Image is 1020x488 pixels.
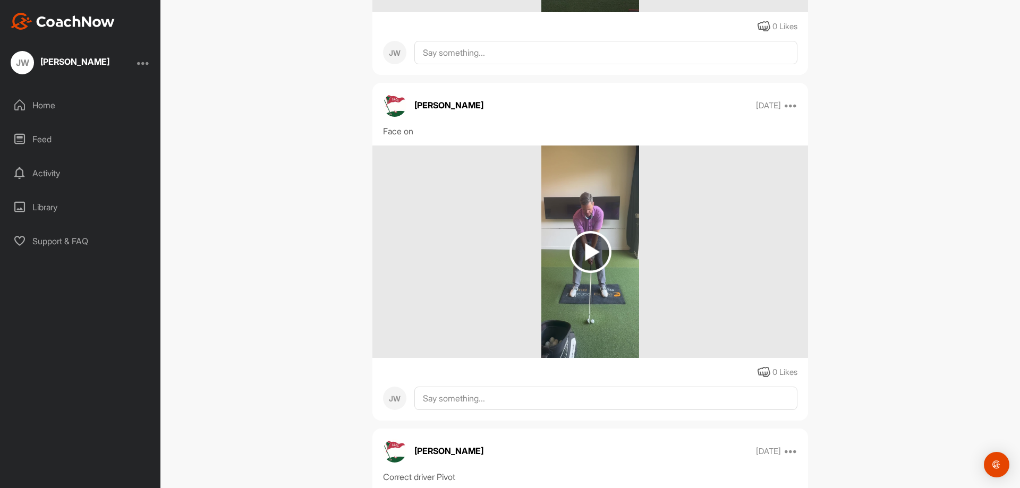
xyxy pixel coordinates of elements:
[383,41,406,64] div: JW
[383,93,406,117] img: avatar
[772,366,797,379] div: 0 Likes
[383,125,797,138] div: Face on
[6,126,156,152] div: Feed
[414,99,483,112] p: [PERSON_NAME]
[756,446,781,457] p: [DATE]
[6,92,156,118] div: Home
[11,51,34,74] div: JW
[756,100,781,111] p: [DATE]
[383,470,797,483] div: Correct driver Pivot
[383,439,406,463] img: avatar
[569,231,611,273] img: play
[6,194,156,220] div: Library
[40,57,109,66] div: [PERSON_NAME]
[6,228,156,254] div: Support & FAQ
[984,452,1009,477] div: Open Intercom Messenger
[383,387,406,410] div: JW
[541,145,640,358] img: media
[772,21,797,33] div: 0 Likes
[414,444,483,457] p: [PERSON_NAME]
[6,160,156,186] div: Activity
[11,13,115,30] img: CoachNow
